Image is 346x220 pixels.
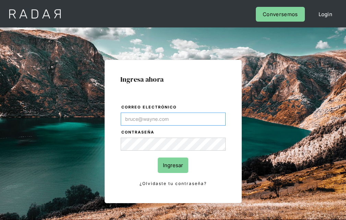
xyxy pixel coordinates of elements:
[121,129,226,136] label: Contraseña
[121,113,226,126] input: bruce@wayne.com
[121,180,226,187] a: ¿Olvidaste tu contraseña?
[120,104,226,187] form: Login Form
[256,7,305,22] a: Conversemos
[158,158,188,173] input: Ingresar
[120,76,226,83] h1: Ingresa ahora
[312,7,339,22] a: Login
[121,104,226,111] label: Correo electrónico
